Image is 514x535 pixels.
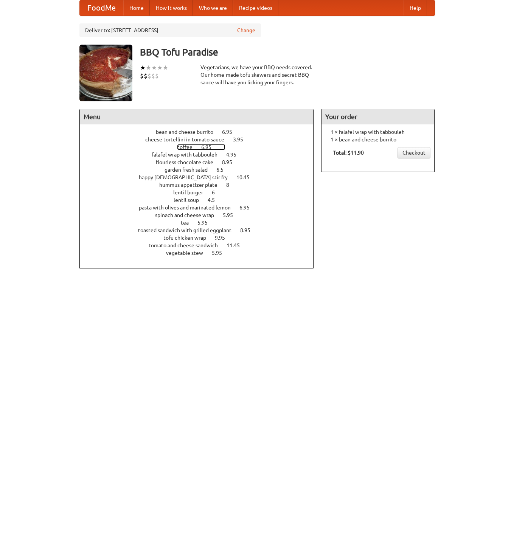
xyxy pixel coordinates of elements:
[152,152,225,158] span: falafel wrap with tabbouleh
[140,72,144,80] li: $
[79,45,132,101] img: angular.jpg
[155,212,222,218] span: spinach and cheese wrap
[239,205,257,211] span: 6.95
[151,72,155,80] li: $
[212,189,222,195] span: 6
[139,205,238,211] span: pasta with olives and marinated lemon
[150,0,193,16] a: How it works
[146,64,151,72] li: ★
[174,197,207,203] span: lentil soup
[240,227,258,233] span: 8.95
[152,152,250,158] a: falafel wrap with tabbouleh 4.95
[233,136,251,143] span: 3.95
[80,109,314,124] h4: Menu
[321,109,434,124] h4: Your order
[140,45,435,60] h3: BBQ Tofu Paradise
[197,220,215,226] span: 5.95
[226,182,237,188] span: 8
[155,72,159,80] li: $
[79,23,261,37] div: Deliver to: [STREET_ADDRESS]
[155,212,247,218] a: spinach and cheese wrap 5.95
[181,220,222,226] a: tea 5.95
[404,0,427,16] a: Help
[215,235,233,241] span: 9.95
[140,64,146,72] li: ★
[174,197,229,203] a: lentil soup 4.5
[163,235,239,241] a: tofu chicken wrap 9.95
[139,174,235,180] span: happy [DEMOGRAPHIC_DATA] stir fry
[227,242,247,248] span: 11.45
[139,174,264,180] a: happy [DEMOGRAPHIC_DATA] stir fry 10.45
[177,144,200,150] span: coffee
[237,26,255,34] a: Change
[149,242,225,248] span: tomato and cheese sandwich
[233,0,278,16] a: Recipe videos
[163,235,214,241] span: tofu chicken wrap
[138,227,239,233] span: toasted sandwich with grilled eggplant
[325,136,430,143] li: 1 × bean and cheese burrito
[165,167,215,173] span: garden fresh salad
[193,0,233,16] a: Who we are
[151,64,157,72] li: ★
[149,242,254,248] a: tomato and cheese sandwich 11.45
[156,159,246,165] a: flourless chocolate cake 8.95
[156,159,221,165] span: flourless chocolate cake
[166,250,236,256] a: vegetable stew 5.95
[236,174,257,180] span: 10.45
[148,72,151,80] li: $
[200,64,314,86] div: Vegetarians, we have your BBQ needs covered. Our home-made tofu skewers and secret BBQ sauce will...
[222,129,240,135] span: 6.95
[157,64,163,72] li: ★
[159,182,225,188] span: hummus appetizer plate
[139,205,264,211] a: pasta with olives and marinated lemon 6.95
[166,250,211,256] span: vegetable stew
[145,136,232,143] span: cheese tortellini in tomato sauce
[223,212,241,218] span: 5.95
[165,167,238,173] a: garden fresh salad 6.5
[333,150,364,156] b: Total: $11.90
[181,220,196,226] span: tea
[80,0,123,16] a: FoodMe
[138,227,264,233] a: toasted sandwich with grilled eggplant 8.95
[208,197,222,203] span: 4.5
[177,144,225,150] a: coffee 6.95
[173,189,211,195] span: lentil burger
[156,129,221,135] span: bean and cheese burrito
[163,64,168,72] li: ★
[325,128,430,136] li: 1 × falafel wrap with tabbouleh
[159,182,243,188] a: hummus appetizer plate 8
[123,0,150,16] a: Home
[156,129,246,135] a: bean and cheese burrito 6.95
[173,189,229,195] a: lentil burger 6
[222,159,240,165] span: 8.95
[398,147,430,158] a: Checkout
[226,152,244,158] span: 4.95
[145,136,257,143] a: cheese tortellini in tomato sauce 3.95
[216,167,231,173] span: 6.5
[212,250,230,256] span: 5.95
[144,72,148,80] li: $
[201,144,219,150] span: 6.95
